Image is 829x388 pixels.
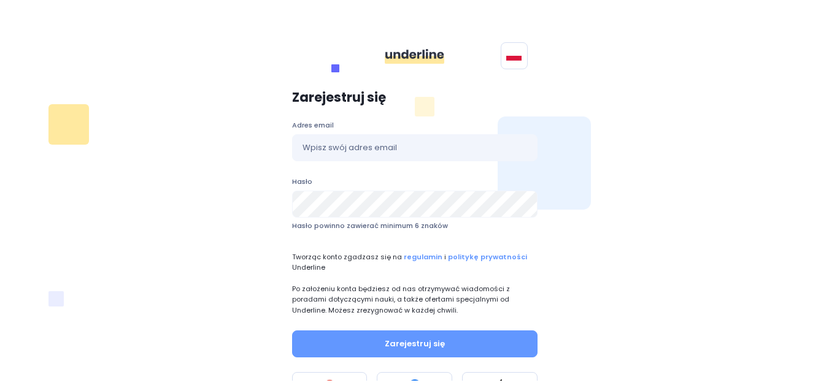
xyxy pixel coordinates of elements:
input: Wpisz swój adres email [292,134,538,161]
p: Zarejestruj się [292,90,538,105]
img: ddgMu+Zv+CXDCfumCWfsmuPlDdRfDDxAd9LAAAAAAElFTkSuQmCC [385,49,444,64]
button: Zarejestruj się [292,330,538,357]
label: Hasło [292,176,538,188]
a: politykę prywatności [448,252,527,262]
span: Tworząc konto zgadzasz się na i Underline [292,252,538,273]
label: Adres email [292,120,538,131]
p: Po założeniu konta będziesz od nas otrzymywać wiadomości z poradami dotyczącymi nauki, a także of... [292,284,538,315]
a: regulamin [402,252,442,262]
img: svg+xml;base64,PHN2ZyB4bWxucz0iaHR0cDovL3d3dy53My5vcmcvMjAwMC9zdmciIGlkPSJGbGFnIG9mIFBvbGFuZCIgdm... [506,51,522,61]
span: Hasło powinno zawierać minimum 6 znaków [292,221,448,230]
